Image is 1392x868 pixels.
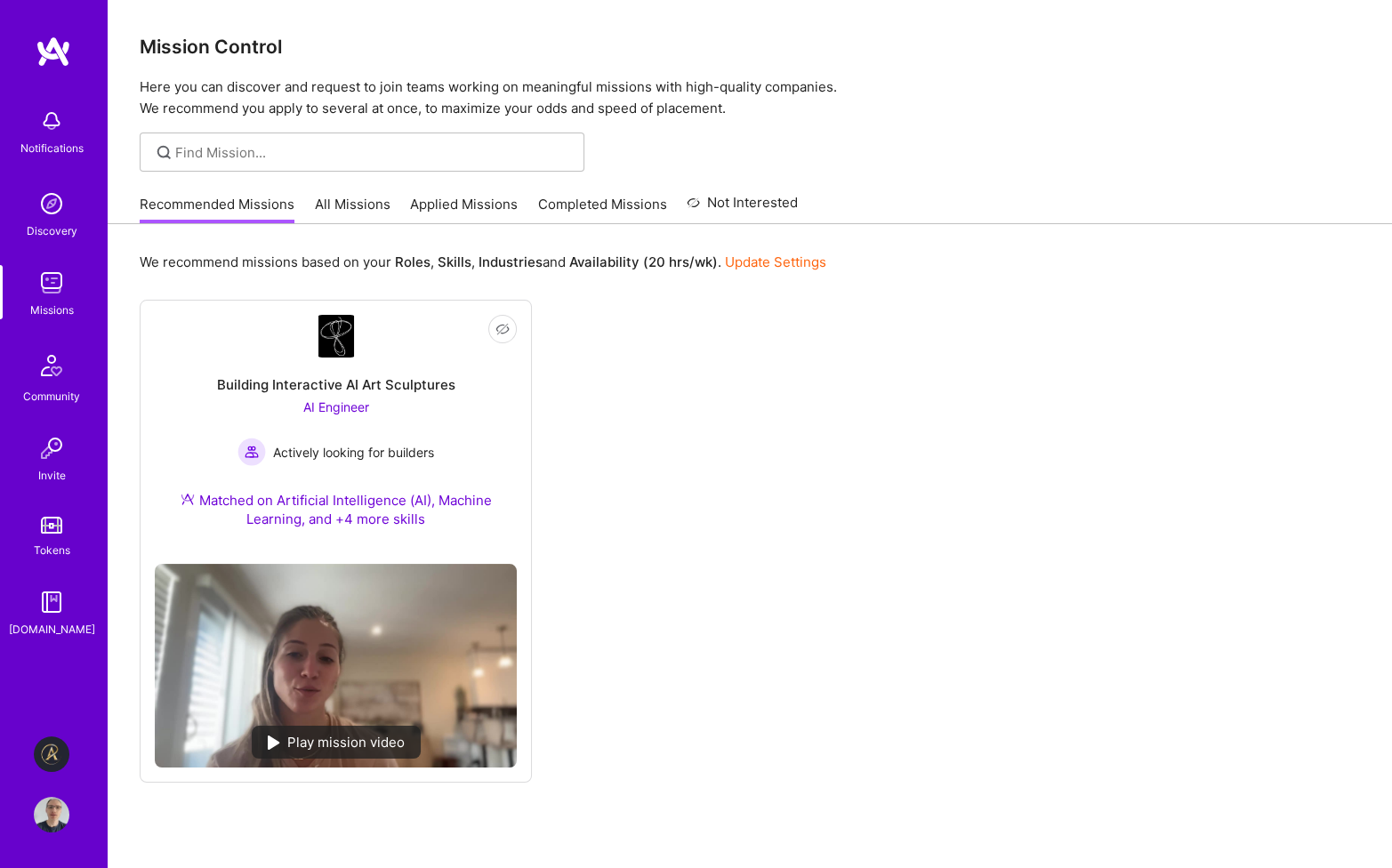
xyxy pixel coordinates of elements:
[29,797,74,832] a: User Avatar
[29,736,74,772] a: Aldea: Transforming Behavior Change Through AI-Driven Coaching
[155,491,517,528] div: Matched on Artificial Intelligence (AI), Machine Learning, and +4 more skills
[315,195,390,224] a: All Missions
[27,221,77,240] div: Discovery
[34,797,69,832] img: User Avatar
[687,192,798,224] a: Not Interested
[155,315,517,550] a: Company LogoBuilding Interactive AI Art SculpturesAI Engineer Actively looking for buildersActive...
[569,253,718,270] b: Availability (20 hrs/wk)
[140,253,826,271] p: We recommend missions based on your , , and .
[34,541,70,559] div: Tokens
[318,315,354,358] img: Company Logo
[538,195,667,224] a: Completed Missions
[252,726,421,759] div: Play mission video
[34,736,69,772] img: Aldea: Transforming Behavior Change Through AI-Driven Coaching
[36,36,71,68] img: logo
[479,253,543,270] b: Industries
[237,438,266,466] img: Actively looking for builders
[495,322,510,336] i: icon EyeClosed
[273,443,434,462] span: Actively looking for builders
[23,387,80,406] div: Community
[268,735,280,750] img: play
[34,584,69,620] img: guide book
[30,344,73,387] img: Community
[395,253,430,270] b: Roles
[34,103,69,139] img: bell
[34,430,69,466] img: Invite
[41,517,62,534] img: tokens
[303,399,369,414] span: AI Engineer
[175,143,571,162] input: Find Mission...
[34,186,69,221] img: discovery
[30,301,74,319] div: Missions
[181,492,195,506] img: Ateam Purple Icon
[34,265,69,301] img: teamwork
[140,76,1360,119] p: Here you can discover and request to join teams working on meaningful missions with high-quality ...
[20,139,84,157] div: Notifications
[38,466,66,485] div: Invite
[217,375,455,394] div: Building Interactive AI Art Sculptures
[140,36,1360,58] h3: Mission Control
[725,253,826,270] a: Update Settings
[410,195,518,224] a: Applied Missions
[140,195,294,224] a: Recommended Missions
[154,142,174,163] i: icon SearchGrey
[155,564,517,768] img: No Mission
[9,620,95,639] div: [DOMAIN_NAME]
[438,253,471,270] b: Skills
